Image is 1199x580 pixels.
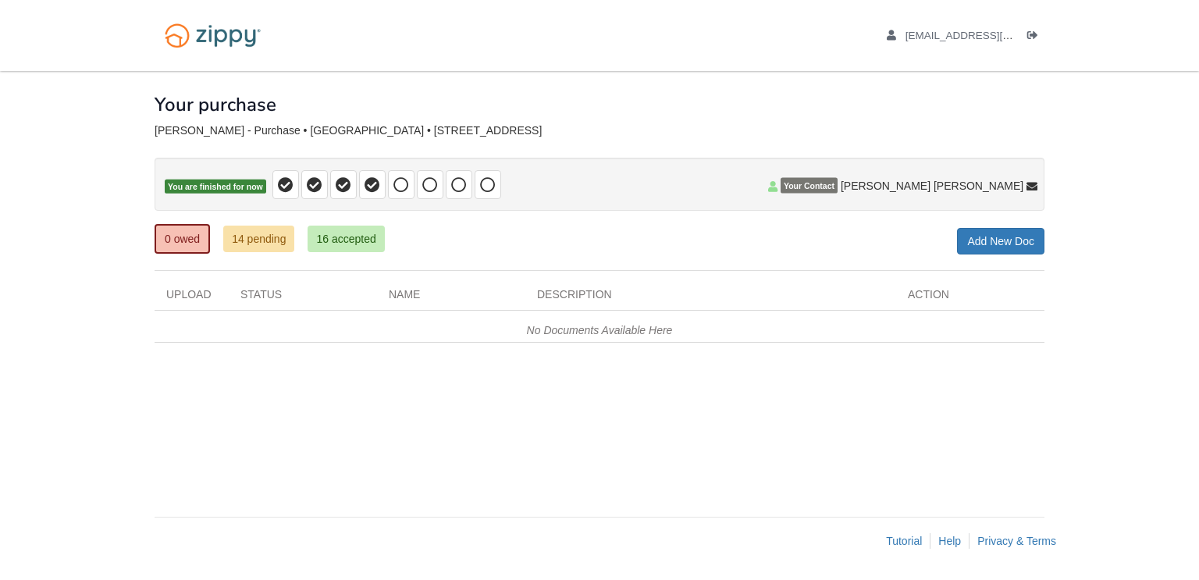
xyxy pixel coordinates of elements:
[155,124,1044,137] div: [PERSON_NAME] - Purchase • [GEOGRAPHIC_DATA] • [STREET_ADDRESS]
[781,178,838,194] span: Your Contact
[527,324,673,336] em: No Documents Available Here
[957,228,1044,254] a: Add New Doc
[165,180,266,194] span: You are finished for now
[377,286,525,310] div: Name
[896,286,1044,310] div: Action
[977,535,1056,547] a: Privacy & Terms
[887,30,1084,45] a: edit profile
[841,178,1023,194] span: [PERSON_NAME] [PERSON_NAME]
[223,226,294,252] a: 14 pending
[155,224,210,254] a: 0 owed
[905,30,1084,41] span: angelharlan1996@gmail.com
[886,535,922,547] a: Tutorial
[155,286,229,310] div: Upload
[155,16,271,55] img: Logo
[525,286,896,310] div: Description
[1027,30,1044,45] a: Log out
[155,94,276,115] h1: Your purchase
[229,286,377,310] div: Status
[308,226,384,252] a: 16 accepted
[938,535,961,547] a: Help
